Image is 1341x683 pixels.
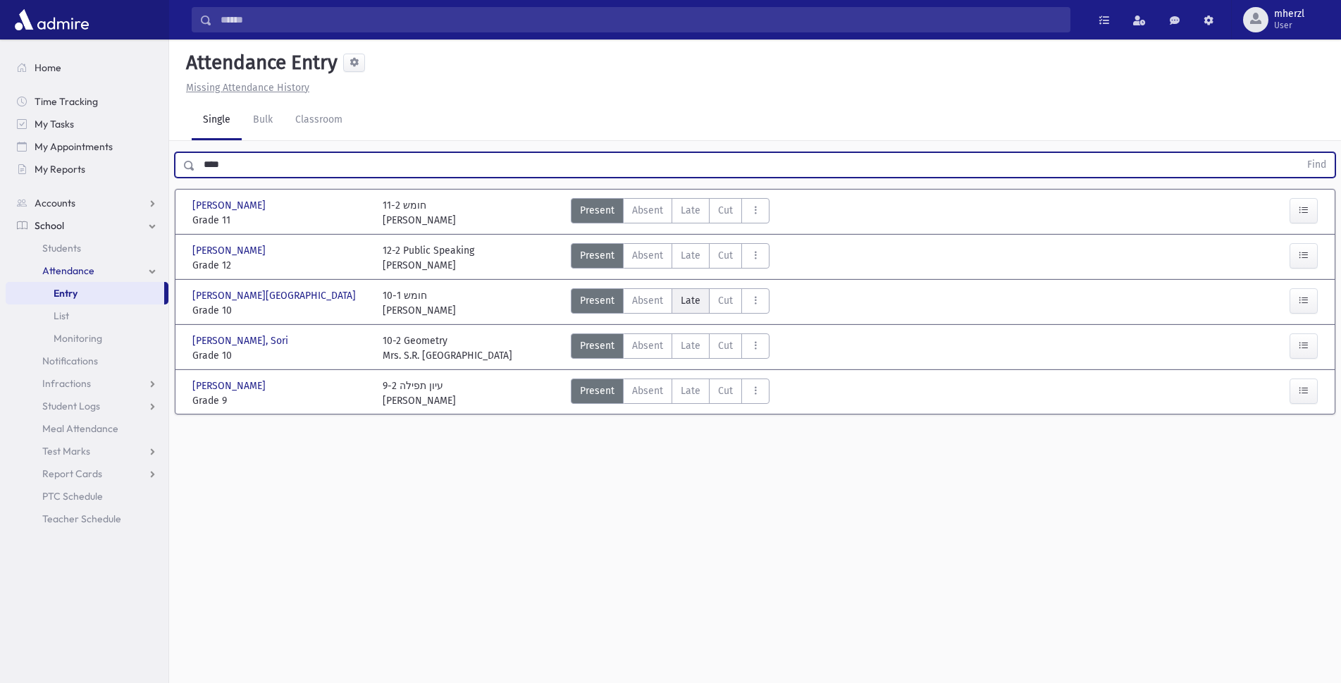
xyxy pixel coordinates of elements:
[718,248,733,263] span: Cut
[571,288,770,318] div: AttTypes
[35,140,113,153] span: My Appointments
[571,198,770,228] div: AttTypes
[718,338,733,353] span: Cut
[42,242,81,254] span: Students
[571,379,770,408] div: AttTypes
[681,203,700,218] span: Late
[42,512,121,525] span: Teacher Schedule
[6,395,168,417] a: Student Logs
[11,6,92,34] img: AdmirePro
[580,383,614,398] span: Present
[35,197,75,209] span: Accounts
[54,287,78,300] span: Entry
[383,333,512,363] div: 10-2 Geometry Mrs. S.R. [GEOGRAPHIC_DATA]
[192,101,242,140] a: Single
[632,248,663,263] span: Absent
[580,293,614,308] span: Present
[35,219,64,232] span: School
[632,293,663,308] span: Absent
[718,293,733,308] span: Cut
[6,462,168,485] a: Report Cards
[192,379,268,393] span: [PERSON_NAME]
[192,243,268,258] span: [PERSON_NAME]
[718,383,733,398] span: Cut
[180,51,338,75] h5: Attendance Entry
[192,393,369,408] span: Grade 9
[681,338,700,353] span: Late
[6,135,168,158] a: My Appointments
[571,333,770,363] div: AttTypes
[42,445,90,457] span: Test Marks
[192,348,369,363] span: Grade 10
[284,101,354,140] a: Classroom
[1274,8,1304,20] span: mherzl
[383,379,456,408] div: 9-2 עיון תפילה [PERSON_NAME]
[6,56,168,79] a: Home
[42,355,98,367] span: Notifications
[6,350,168,372] a: Notifications
[42,264,94,277] span: Attendance
[1299,153,1335,177] button: Find
[54,309,69,322] span: List
[42,377,91,390] span: Infractions
[6,507,168,530] a: Teacher Schedule
[42,467,102,480] span: Report Cards
[632,338,663,353] span: Absent
[6,214,168,237] a: School
[192,198,268,213] span: [PERSON_NAME]
[632,203,663,218] span: Absent
[6,327,168,350] a: Monitoring
[383,243,474,273] div: 12-2 Public Speaking [PERSON_NAME]
[192,303,369,318] span: Grade 10
[580,338,614,353] span: Present
[383,198,456,228] div: 11-2 חומש [PERSON_NAME]
[6,158,168,180] a: My Reports
[1274,20,1304,31] span: User
[383,288,456,318] div: 10-1 חומש [PERSON_NAME]
[580,248,614,263] span: Present
[681,293,700,308] span: Late
[681,248,700,263] span: Late
[192,333,291,348] span: [PERSON_NAME], Sori
[571,243,770,273] div: AttTypes
[6,372,168,395] a: Infractions
[180,82,309,94] a: Missing Attendance History
[192,288,359,303] span: [PERSON_NAME][GEOGRAPHIC_DATA]
[192,258,369,273] span: Grade 12
[718,203,733,218] span: Cut
[42,490,103,503] span: PTC Schedule
[6,237,168,259] a: Students
[42,422,118,435] span: Meal Attendance
[212,7,1070,32] input: Search
[6,485,168,507] a: PTC Schedule
[6,304,168,327] a: List
[6,90,168,113] a: Time Tracking
[35,163,85,176] span: My Reports
[242,101,284,140] a: Bulk
[192,213,369,228] span: Grade 11
[35,61,61,74] span: Home
[42,400,100,412] span: Student Logs
[580,203,614,218] span: Present
[35,95,98,108] span: Time Tracking
[54,332,102,345] span: Monitoring
[632,383,663,398] span: Absent
[6,192,168,214] a: Accounts
[35,118,74,130] span: My Tasks
[6,440,168,462] a: Test Marks
[6,417,168,440] a: Meal Attendance
[6,282,164,304] a: Entry
[681,383,700,398] span: Late
[6,259,168,282] a: Attendance
[6,113,168,135] a: My Tasks
[186,82,309,94] u: Missing Attendance History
